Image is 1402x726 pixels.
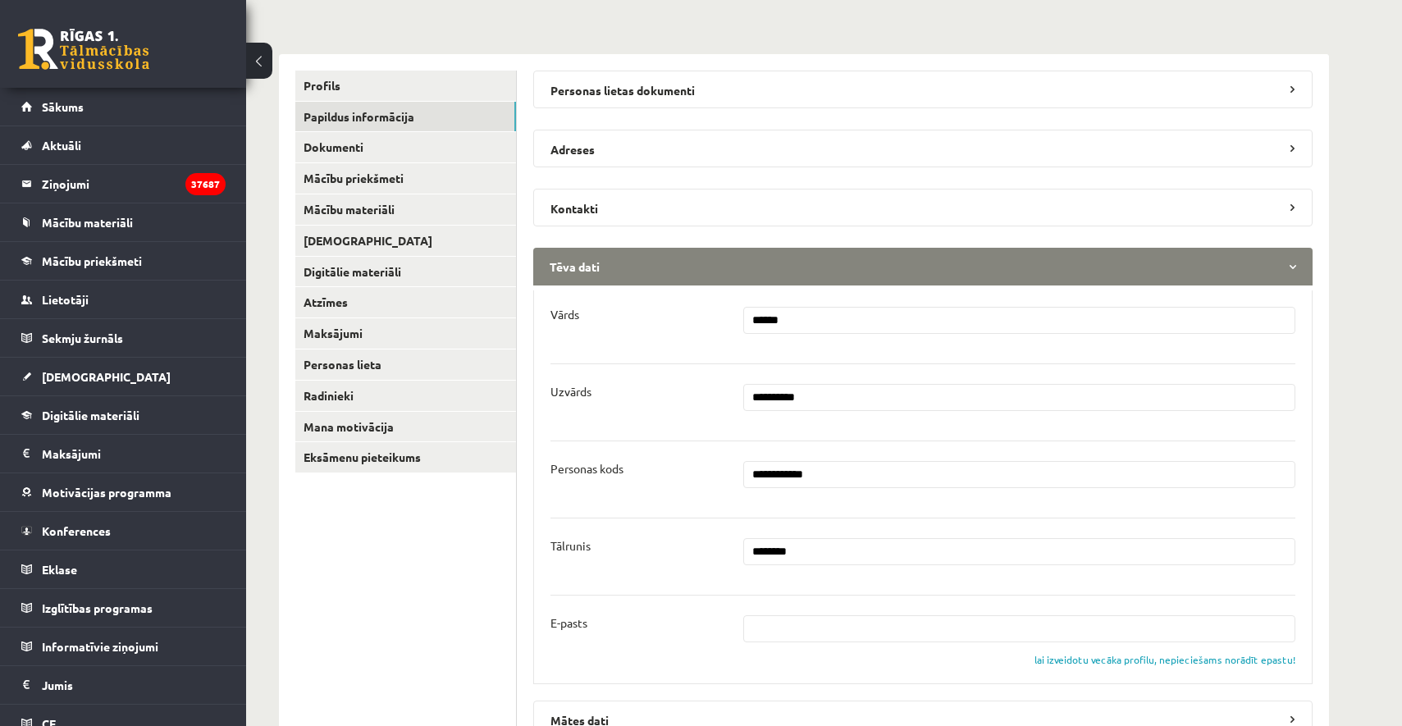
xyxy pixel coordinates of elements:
[42,408,139,422] span: Digitālie materiāli
[295,226,516,256] a: [DEMOGRAPHIC_DATA]
[185,173,226,195] i: 37687
[21,666,226,704] a: Jumis
[295,442,516,473] a: Eksāmenu pieteikums
[42,331,123,345] span: Sekmju žurnāls
[42,678,73,692] span: Jumis
[42,523,111,538] span: Konferences
[295,163,516,194] a: Mācību priekšmeti
[21,242,226,280] a: Mācību priekšmeti
[21,358,226,395] a: [DEMOGRAPHIC_DATA]
[21,203,226,241] a: Mācību materiāli
[295,102,516,132] a: Papildus informācija
[550,538,591,553] p: Tālrunis
[295,132,516,162] a: Dokumenti
[21,512,226,550] a: Konferences
[295,349,516,380] a: Personas lieta
[295,287,516,317] a: Atzīmes
[42,369,171,384] span: [DEMOGRAPHIC_DATA]
[21,165,226,203] a: Ziņojumi37687
[21,435,226,473] a: Maksājumi
[42,292,89,307] span: Lietotāji
[21,281,226,318] a: Lietotāji
[42,165,226,203] legend: Ziņojumi
[42,138,81,153] span: Aktuāli
[533,71,1313,108] legend: Personas lietas dokumenti
[42,435,226,473] legend: Maksājumi
[21,88,226,126] a: Sākums
[21,589,226,627] a: Izglītības programas
[21,550,226,588] a: Eklase
[21,473,226,511] a: Motivācijas programma
[42,99,84,114] span: Sākums
[21,396,226,434] a: Digitālie materiāli
[533,130,1313,167] legend: Adreses
[550,615,587,630] p: E-pasts
[533,189,1313,226] legend: Kontakti
[42,485,171,500] span: Motivācijas programma
[295,71,516,101] a: Profils
[18,29,149,70] a: Rīgas 1. Tālmācības vidusskola
[550,461,623,476] p: Personas kods
[21,628,226,665] a: Informatīvie ziņojumi
[21,126,226,164] a: Aktuāli
[533,248,1313,285] legend: Tēva dati
[550,384,591,399] p: Uzvārds
[295,381,516,411] a: Radinieki
[42,600,153,615] span: Izglītības programas
[42,562,77,577] span: Eklase
[42,215,133,230] span: Mācību materiāli
[295,412,516,442] a: Mana motivācija
[1034,652,1295,667] div: lai izveidotu vecāka profilu, nepieciešams norādīt epastu!
[550,307,579,322] p: Vārds
[295,194,516,225] a: Mācību materiāli
[42,639,158,654] span: Informatīvie ziņojumi
[295,257,516,287] a: Digitālie materiāli
[42,253,142,268] span: Mācību priekšmeti
[21,319,226,357] a: Sekmju žurnāls
[295,318,516,349] a: Maksājumi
